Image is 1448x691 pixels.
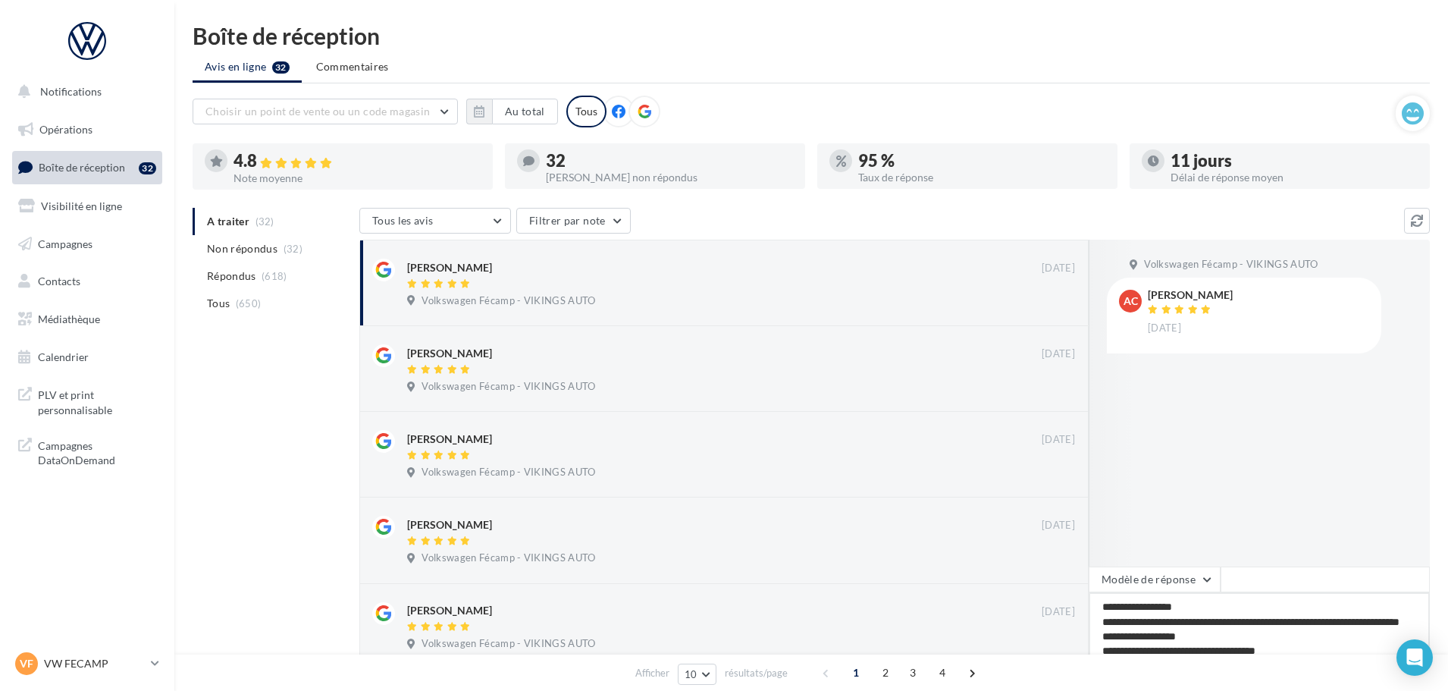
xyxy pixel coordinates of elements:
span: Visibilité en ligne [41,199,122,212]
div: 11 jours [1171,152,1418,169]
span: Calendrier [38,350,89,363]
div: [PERSON_NAME] non répondus [546,172,793,183]
a: VF VW FECAMP [12,649,162,678]
span: résultats/page [725,666,788,680]
span: Volkswagen Fécamp - VIKINGS AUTO [422,466,595,479]
span: PLV et print personnalisable [38,385,156,417]
span: Non répondus [207,241,277,256]
span: ac [1124,294,1138,309]
span: Médiathèque [38,313,100,325]
span: [DATE] [1042,519,1075,532]
button: Au total [466,99,558,124]
span: (618) [262,270,287,282]
div: [PERSON_NAME] [407,432,492,447]
div: Note moyenne [233,173,481,184]
span: Notifications [40,85,102,98]
div: [PERSON_NAME] [1148,290,1233,300]
span: 4 [930,661,954,685]
button: Tous les avis [359,208,511,234]
span: Commentaires [316,59,389,74]
span: Tous les avis [372,214,434,227]
a: Calendrier [9,341,165,373]
button: Filtrer par note [516,208,631,234]
div: [PERSON_NAME] [407,346,492,361]
div: 95 % [858,152,1105,169]
p: VW FECAMP [44,656,145,671]
div: Taux de réponse [858,172,1105,183]
span: Tous [207,296,230,311]
span: Boîte de réception [39,161,125,174]
div: 32 [546,152,793,169]
span: 10 [685,668,697,680]
button: Modèle de réponse [1089,567,1221,592]
span: [DATE] [1042,347,1075,361]
button: Au total [492,99,558,124]
div: [PERSON_NAME] [407,603,492,618]
div: Délai de réponse moyen [1171,172,1418,183]
button: Notifications [9,76,159,108]
div: 32 [139,162,156,174]
span: Volkswagen Fécamp - VIKINGS AUTO [1144,258,1318,272]
span: 1 [844,661,868,685]
button: Choisir un point de vente ou un code magasin [193,99,458,124]
a: Contacts [9,265,165,297]
span: Contacts [38,275,80,287]
span: [DATE] [1042,262,1075,275]
span: [DATE] [1042,433,1075,447]
a: Campagnes [9,228,165,260]
span: Choisir un point de vente ou un code magasin [205,105,430,118]
span: 3 [901,661,925,685]
span: [DATE] [1042,605,1075,619]
a: Opérations [9,114,165,146]
div: Boîte de réception [193,24,1430,47]
span: VF [20,656,33,671]
a: Médiathèque [9,303,165,335]
div: 4.8 [233,152,481,170]
span: 2 [873,661,898,685]
span: Campagnes DataOnDemand [38,435,156,468]
span: (650) [236,297,262,309]
span: Volkswagen Fécamp - VIKINGS AUTO [422,637,595,651]
div: Open Intercom Messenger [1396,639,1433,676]
span: Volkswagen Fécamp - VIKINGS AUTO [422,294,595,308]
span: Opérations [39,123,92,136]
span: Répondus [207,269,256,284]
div: Tous [566,96,606,127]
a: Campagnes DataOnDemand [9,429,165,474]
a: Visibilité en ligne [9,190,165,222]
span: (32) [284,243,302,255]
button: 10 [678,664,716,685]
div: [PERSON_NAME] [407,517,492,532]
div: [PERSON_NAME] [407,260,492,275]
span: Volkswagen Fécamp - VIKINGS AUTO [422,380,595,394]
span: Afficher [635,666,669,680]
span: [DATE] [1148,322,1181,335]
a: PLV et print personnalisable [9,378,165,423]
span: Campagnes [38,237,92,250]
span: Volkswagen Fécamp - VIKINGS AUTO [422,551,595,565]
a: Boîte de réception32 [9,151,165,184]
